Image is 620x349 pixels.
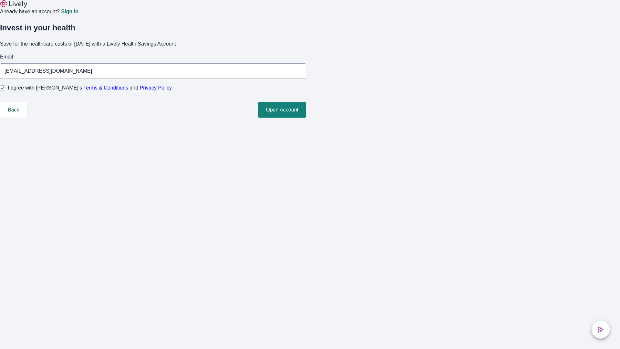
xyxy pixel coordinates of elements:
a: Privacy Policy [140,85,172,90]
svg: Lively AI Assistant [597,326,604,333]
button: chat [592,321,610,339]
span: I agree with [PERSON_NAME]’s and [8,84,172,92]
a: Terms & Conditions [83,85,128,90]
button: Open Account [258,102,306,118]
a: Sign in [61,9,78,14]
